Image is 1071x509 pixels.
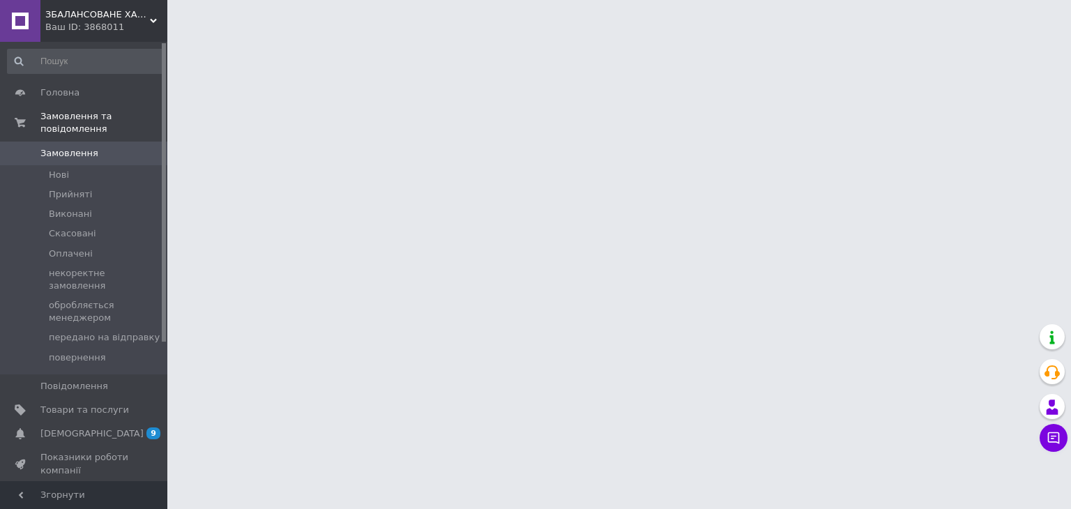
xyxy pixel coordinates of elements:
[40,86,79,99] span: Головна
[49,188,92,201] span: Прийняті
[40,110,167,135] span: Замовлення та повідомлення
[49,331,160,344] span: передано на відправку
[45,8,150,21] span: ЗБАЛАНСОВАНЕ ХАРЧУВАННЯ
[146,427,160,439] span: 9
[1040,424,1068,452] button: Чат з покупцем
[49,267,163,292] span: некоректне замовлення
[40,451,129,476] span: Показники роботи компанії
[49,299,163,324] span: обробляється менеджером
[40,404,129,416] span: Товари та послуги
[40,147,98,160] span: Замовлення
[49,169,69,181] span: Нові
[40,427,144,440] span: [DEMOGRAPHIC_DATA]
[40,380,108,393] span: Повідомлення
[45,21,167,33] div: Ваш ID: 3868011
[49,248,93,260] span: Оплачені
[49,227,96,240] span: Скасовані
[49,208,92,220] span: Виконані
[49,351,106,364] span: повернення
[7,49,165,74] input: Пошук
